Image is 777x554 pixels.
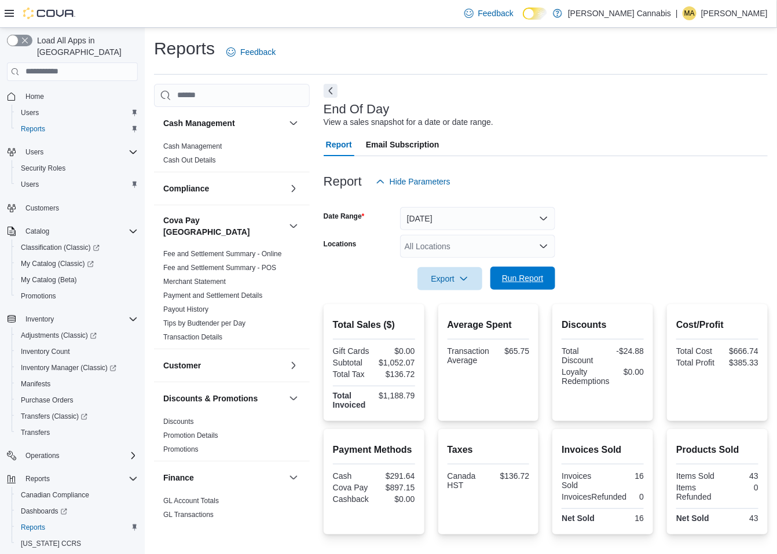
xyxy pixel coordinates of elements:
button: Cova Pay [GEOGRAPHIC_DATA] [163,215,284,238]
button: Finance [287,471,300,485]
h3: Customer [163,360,201,371]
button: Cash Management [163,117,284,129]
a: GL Account Totals [163,497,219,505]
h1: Reports [154,37,215,60]
span: Users [21,180,39,189]
div: Cash Management [154,139,310,172]
button: Export [417,267,482,290]
div: Discounts & Promotions [154,415,310,461]
span: Reports [21,472,138,486]
span: Users [21,108,39,117]
button: Reports [12,121,142,137]
a: My Catalog (Beta) [16,273,82,287]
span: Fee and Settlement Summary - Online [163,249,282,258]
span: Users [21,145,138,159]
button: Home [2,88,142,105]
span: Inventory Manager (Classic) [21,363,116,372]
a: Feedback [460,2,518,25]
span: Security Roles [21,164,65,173]
a: Classification (Classic) [16,241,104,254]
div: Finance [154,494,310,526]
span: Customers [21,201,138,215]
span: Transfers (Classic) [16,409,138,423]
span: Transaction Details [163,333,222,342]
span: Hide Parameters [390,176,450,187]
a: My Catalog (Classic) [16,257,98,271]
div: $666.74 [720,346,758,356]
label: Locations [324,239,357,249]
span: Cash Management [163,142,222,151]
a: GL Transactions [163,511,214,519]
span: Adjustments (Classic) [16,328,138,342]
span: Tips by Budtender per Day [163,319,245,328]
a: Dashboards [12,503,142,519]
span: Promotions [21,291,56,301]
div: InvoicesRefunded [562,492,626,501]
div: $0.00 [376,494,415,504]
button: Users [2,144,142,160]
label: Date Range [324,212,365,221]
span: Purchase Orders [21,396,74,405]
div: Invoices Sold [562,471,600,490]
button: Open list of options [539,242,548,251]
div: Total Cost [676,346,715,356]
button: Cash Management [287,116,300,130]
button: Manifests [12,376,142,392]
span: Reports [25,474,50,483]
span: Fee and Settlement Summary - POS [163,263,276,272]
span: Catalog [25,227,49,236]
span: Cash Out Details [163,156,216,165]
div: Gift Cards [333,346,372,356]
span: Inventory Manager (Classic) [16,361,138,375]
button: Run Report [490,267,555,290]
span: Reports [16,122,138,136]
div: Transaction Average [448,346,490,365]
span: Inventory Count [16,345,138,359]
a: Inventory Manager (Classic) [16,361,121,375]
a: Fee and Settlement Summary - Online [163,250,282,258]
span: Payout History [163,305,208,314]
p: | [676,6,678,20]
strong: Total Invoiced [333,391,366,409]
button: Discounts & Promotions [287,392,300,405]
button: Next [324,84,338,98]
span: Washington CCRS [16,537,138,551]
p: [PERSON_NAME] [701,6,768,20]
span: Email Subscription [366,133,439,156]
div: Total Discount [562,346,600,365]
span: GL Account Totals [163,496,219,505]
a: Inventory Count [16,345,75,359]
button: [DATE] [400,207,555,230]
div: Cova Pay [333,483,372,492]
div: 16 [605,514,644,523]
span: Dashboards [16,504,138,518]
div: Items Sold [676,471,715,481]
a: Promotions [16,289,61,303]
button: Operations [2,448,142,464]
div: -$24.88 [605,346,644,356]
a: Reports [16,520,50,534]
div: 16 [605,471,644,481]
span: Catalog [21,224,138,238]
button: Users [12,176,142,193]
button: Cova Pay [GEOGRAPHIC_DATA] [287,219,300,233]
span: Operations [21,449,138,463]
h2: Invoices Sold [562,443,644,457]
span: Dashboards [21,507,67,516]
a: Inventory Manager (Classic) [12,360,142,376]
h3: Report [324,175,362,189]
a: Classification (Classic) [12,239,142,256]
span: Transfers [16,426,138,439]
button: Customers [2,200,142,216]
a: Adjustments (Classic) [12,327,142,344]
button: Promotions [12,288,142,304]
h3: Compliance [163,183,209,194]
a: Cash Management [163,142,222,150]
span: Run Report [502,272,544,284]
a: Payment and Settlement Details [163,291,262,300]
button: Finance [163,472,284,483]
div: $65.75 [494,346,529,356]
button: Customer [287,359,300,372]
